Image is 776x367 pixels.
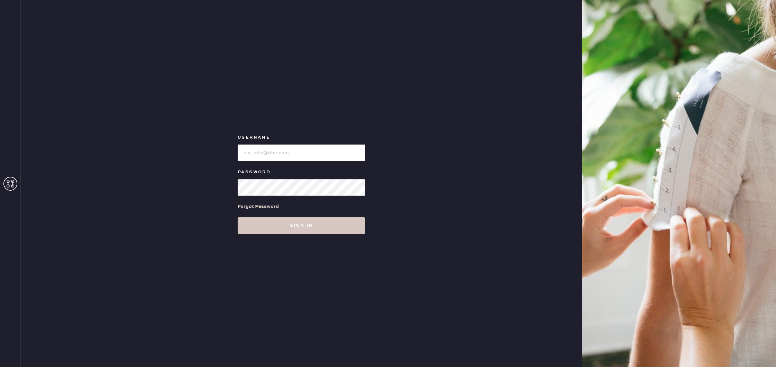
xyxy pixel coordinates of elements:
[238,133,365,142] label: Username
[238,168,365,176] label: Password
[238,217,365,234] button: Sign in
[238,196,279,217] a: Forgot Password
[238,145,365,161] input: e.g. john@doe.com
[238,203,279,210] div: Forgot Password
